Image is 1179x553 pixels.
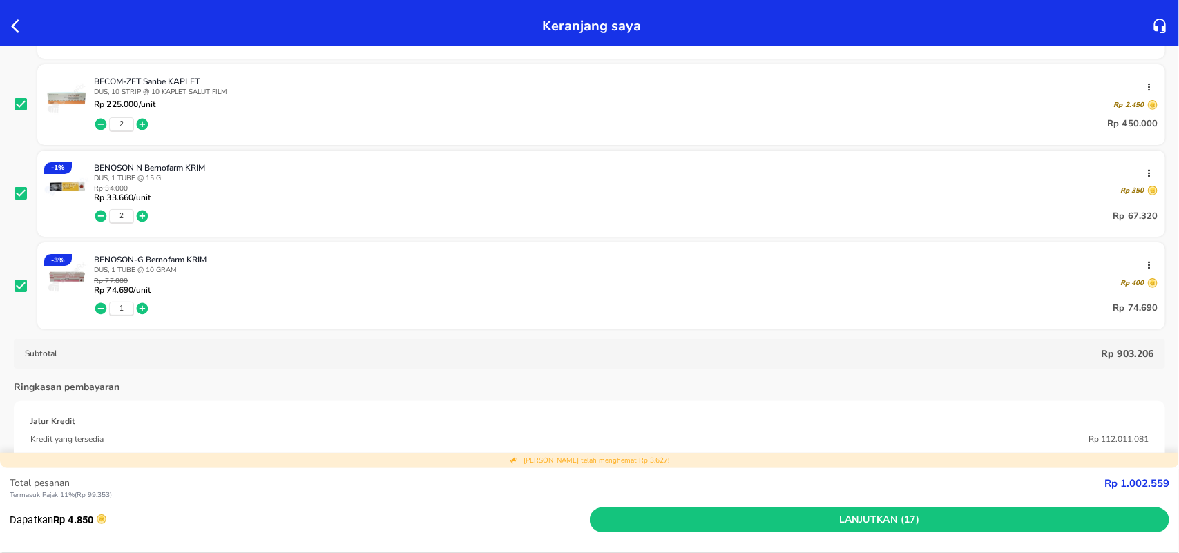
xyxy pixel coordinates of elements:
[1104,476,1169,490] strong: Rp 1.002.559
[10,490,1104,501] p: Termasuk Pajak 11% ( Rp 99.353 )
[590,507,1170,533] button: Lanjutkan (17)
[1120,278,1144,288] p: Rp 400
[44,254,90,300] img: BENOSON-G Bernofarm KRIM
[44,162,90,208] img: BENOSON N Bernofarm KRIM
[94,99,155,109] p: Rp 225.000 /unit
[30,415,75,427] p: Jalur Kredit
[94,87,1158,97] p: DUS, 10 STRIP @ 10 KAPLET SALUT FILM
[25,348,1101,359] p: Subtotal
[30,452,148,465] p: Jumlah Pesanan (Setelah Pajak)
[1098,452,1149,465] p: Rp 1.002.559
[94,285,151,295] p: Rp 74.690 /unit
[1113,208,1158,224] p: Rp 67.320
[119,304,124,313] button: 1
[1114,100,1144,110] p: Rp 2.450
[94,185,151,193] p: Rp 34.000
[542,14,641,38] p: Keranjang saya
[14,380,119,394] p: Ringkasan pembayaran
[1101,347,1154,360] p: Rp 903.206
[30,433,104,445] p: Kredit yang tersedia
[1113,300,1158,317] p: Rp 74.690
[94,76,1147,87] p: BECOM-ZET Sanbe KAPLET
[94,254,1147,265] p: BENOSON-G Bernofarm KRIM
[94,162,1147,173] p: BENOSON N Bernofarm KRIM
[53,514,93,526] strong: Rp 4.850
[10,476,1104,490] p: Total pesanan
[1089,433,1149,445] p: Rp 112.011.081
[1107,116,1158,133] p: Rp 450.000
[595,512,1164,529] span: Lanjutkan (17)
[510,456,518,465] img: total discount
[44,254,72,266] div: - 3 %
[119,211,124,221] button: 2
[94,173,1158,183] p: DUS, 1 TUBE @ 15 G
[44,162,72,174] div: - 1 %
[1120,186,1144,195] p: Rp 350
[10,512,590,527] p: Dapatkan
[94,265,1158,275] p: DUS, 1 TUBE @ 10 GRAM
[94,278,151,285] p: Rp 77.000
[119,119,124,129] button: 2
[44,76,90,122] img: BECOM-ZET Sanbe KAPLET
[94,193,151,202] p: Rp 33.660 /unit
